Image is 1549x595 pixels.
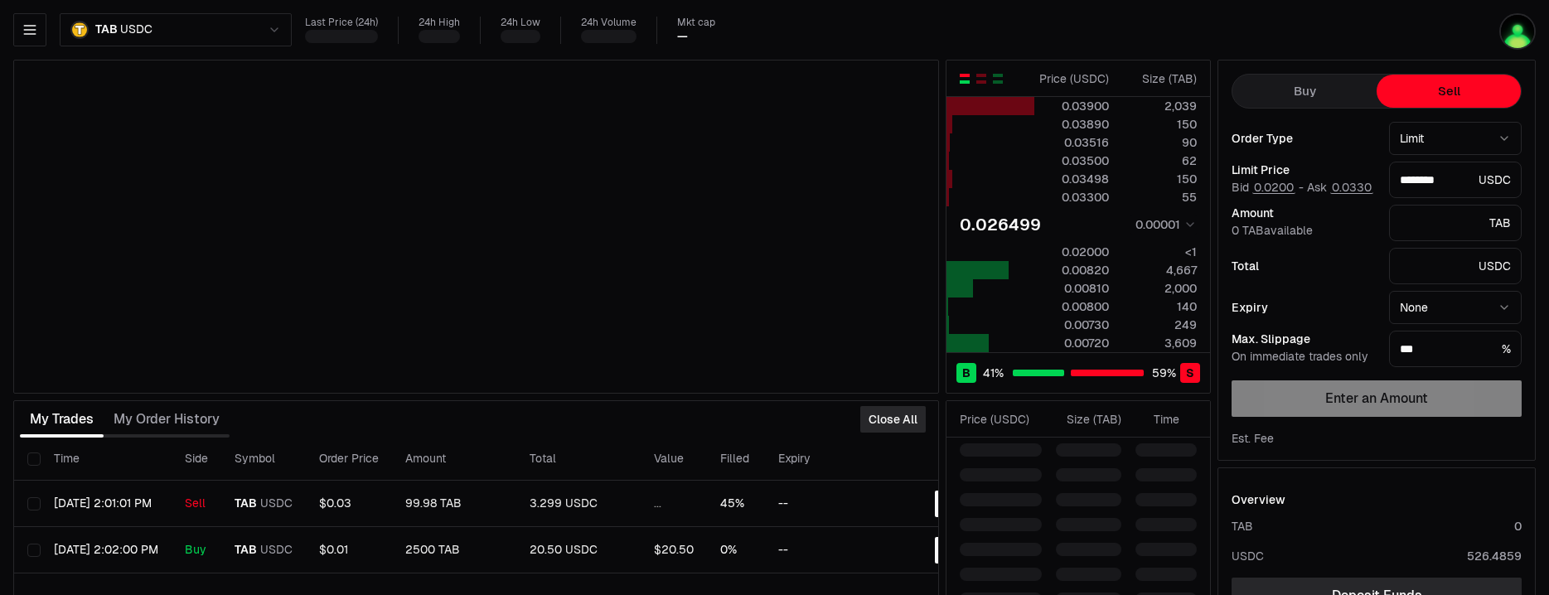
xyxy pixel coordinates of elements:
button: Show Buy and Sell Orders [958,72,971,85]
button: Select all [27,452,41,466]
div: 0 [1514,518,1522,535]
div: 0.03498 [1035,171,1109,187]
div: 2500 TAB [405,543,503,558]
div: 0.00720 [1035,335,1109,351]
div: 0.03890 [1035,116,1109,133]
th: Filled [707,438,765,481]
span: S [1186,365,1194,381]
th: Order Price [306,438,392,481]
div: 150 [1123,116,1197,133]
div: 0.02000 [1035,244,1109,260]
div: USDC [1389,248,1522,284]
div: 249 [1123,317,1197,333]
div: Order Type [1232,133,1376,144]
div: 150 [1123,171,1197,187]
div: 90 [1123,134,1197,151]
div: 0.00810 [1035,280,1109,297]
button: 0.00001 [1130,215,1197,235]
div: Limit Price [1232,164,1376,176]
div: 140 [1123,298,1197,315]
div: Overview [1232,491,1285,508]
span: Ask [1307,181,1373,196]
div: 0.00800 [1035,298,1109,315]
div: 0.00730 [1035,317,1109,333]
th: Side [172,438,221,481]
button: 0.0200 [1252,181,1295,194]
img: utf8 [1499,13,1536,50]
button: Select row [27,497,41,510]
div: Price ( USDC ) [1035,70,1109,87]
span: TAB [95,22,117,37]
div: USDC [1389,162,1522,198]
div: 0.03900 [1035,98,1109,114]
div: Price ( USDC ) [960,411,1042,428]
div: Time [1135,411,1179,428]
div: 4,667 [1123,262,1197,278]
span: USDC [120,22,152,37]
button: Show Buy Orders Only [991,72,1004,85]
div: USDC [1232,548,1264,564]
div: On immediate trades only [1232,350,1376,365]
span: USDC [260,496,293,511]
div: 3,609 [1123,335,1197,351]
div: 0% [720,543,752,558]
time: [DATE] 2:02:00 PM [54,542,158,557]
div: — [677,29,688,44]
td: -- [765,481,877,527]
button: Close [935,537,983,564]
div: 0.00820 [1035,262,1109,278]
div: 3.299 USDC [530,496,627,511]
span: 0 TAB available [1232,223,1313,238]
div: 24h Volume [581,17,637,29]
div: 526.4859 [1467,548,1522,564]
div: Expiry [1232,302,1376,313]
div: 2,000 [1123,280,1197,297]
button: Close All [860,406,926,433]
img: TAB.png [70,21,89,39]
span: TAB [235,543,257,558]
span: B [962,365,971,381]
button: My Order History [104,403,230,436]
time: [DATE] 2:01:01 PM [54,496,152,510]
th: Expiry [765,438,877,481]
button: My Trades [20,403,104,436]
span: 59 % [1152,365,1176,381]
th: Value [641,438,707,481]
th: Amount [392,438,516,481]
div: Size ( TAB ) [1123,70,1197,87]
div: Size ( TAB ) [1056,411,1121,428]
button: None [1389,291,1522,324]
div: Max. Slippage [1232,333,1376,345]
div: Sell [185,496,208,511]
div: 24h Low [501,17,540,29]
div: % [1389,331,1522,367]
button: Buy [1232,75,1377,108]
th: Time [41,438,172,481]
div: 24h High [419,17,460,29]
span: $0.03 [319,496,351,510]
button: Select row [27,544,41,557]
span: TAB [235,496,257,511]
div: ... [654,496,694,511]
div: Amount [1232,207,1376,219]
div: TAB [1389,205,1522,241]
div: 0.03500 [1035,152,1109,169]
span: Bid - [1232,181,1304,196]
div: 0.026499 [960,213,1041,236]
th: Symbol [221,438,306,481]
button: Close [935,491,983,517]
span: 41 % [983,365,1004,381]
button: Limit [1389,122,1522,155]
div: <1 [1123,244,1197,260]
div: Buy [185,543,208,558]
div: 55 [1123,189,1197,206]
div: TAB [1232,518,1253,535]
div: Total [1232,260,1376,272]
span: $0.01 [319,542,348,557]
div: 0.03516 [1035,134,1109,151]
th: Total [516,438,641,481]
div: Est. Fee [1232,430,1274,447]
div: Mkt cap [677,17,715,29]
div: 99.98 TAB [405,496,503,511]
div: 2,039 [1123,98,1197,114]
